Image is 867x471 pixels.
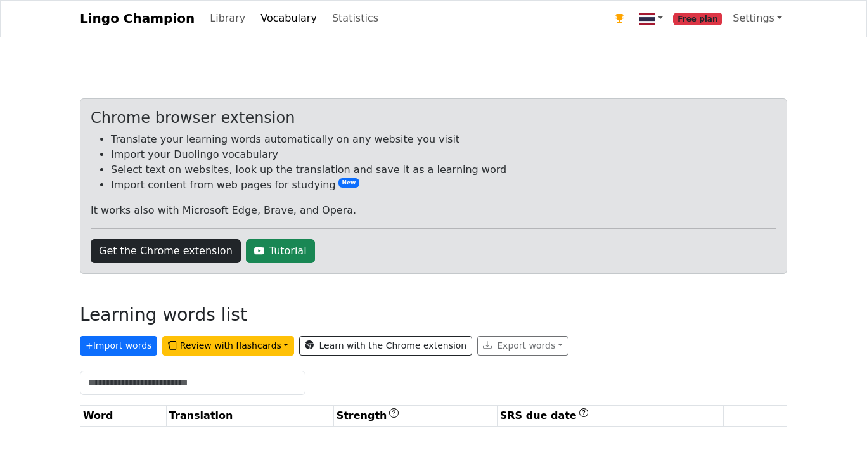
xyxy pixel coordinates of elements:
[80,6,195,31] a: Lingo Champion
[162,336,294,356] button: Review with flashcards
[338,178,360,188] span: New
[668,6,728,32] a: Free plan
[673,13,723,25] span: Free plan
[80,405,167,426] th: Word
[255,6,322,31] a: Vocabulary
[205,6,250,31] a: Library
[111,147,776,162] li: Import your Duolingo vocabulary
[333,405,497,426] th: Strength
[111,162,776,177] li: Select text on websites, look up the translation and save it as a learning word
[166,405,333,426] th: Translation
[80,337,162,349] a: +Import words
[91,203,776,218] p: It works also with Microsoft Edge, Brave, and Opera.
[639,11,655,27] img: th.svg
[327,6,383,31] a: Statistics
[91,109,776,127] div: Chrome browser extension
[728,6,787,31] a: Settings
[497,405,723,426] th: SRS due date
[80,304,247,326] h3: Learning words list
[80,336,157,356] button: +Import words
[91,239,241,263] a: Get the Chrome extension
[246,239,315,263] a: Tutorial
[299,336,472,356] a: Learn with the Chrome extension
[111,132,776,147] li: Translate your learning words automatically on any website you visit
[111,177,776,193] li: Import content from web pages for studying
